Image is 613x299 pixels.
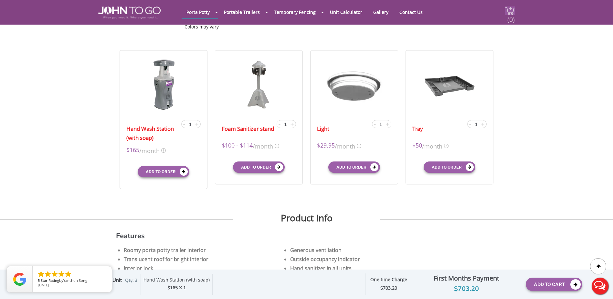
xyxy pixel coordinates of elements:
a: Gallery [368,6,393,18]
button: Add To Cart [526,278,582,291]
span: /month [335,141,355,150]
a: Light [317,124,329,133]
span: /month [139,146,160,155]
li:  [51,270,58,278]
img: Review Rating [13,273,26,286]
span: Qty: 3 [125,277,137,283]
span: + [386,120,389,128]
li:  [58,270,65,278]
li: Outside occupancy indicator [290,255,449,264]
button: Add to order [233,161,285,173]
a: Foam Sanitizer stand [222,124,274,133]
span: by [38,279,107,283]
button: Live Chat [587,273,613,299]
span: $100 - $114 [222,141,253,150]
a: Portable Trailers [219,6,265,18]
span: - [183,120,185,128]
a: Hand Wash Station (with soap) [126,124,180,142]
li: Hand sanitizer in all units [290,264,449,273]
img: icon [275,144,279,148]
a: Unit Calculator [325,6,367,18]
h3: Features [116,233,497,239]
div: Colors may vary [131,24,272,30]
li:  [64,270,72,278]
span: /month [422,141,442,150]
img: 17 [146,59,181,110]
span: - [279,120,280,128]
span: $29.95 [317,141,335,150]
img: 17 [317,59,391,110]
a: Porta Potty [182,6,215,18]
span: 703.20 [383,285,397,291]
li:  [37,270,45,278]
img: 17 [244,59,273,110]
li: Translucent roof for bright interior [124,255,283,264]
img: icon [161,148,166,153]
span: Star Rating [41,278,59,283]
li: Roomy porta potty trailer interior [124,246,283,255]
div: $703.20 [412,284,521,294]
span: 5 [38,278,40,283]
button: Add to order [138,166,189,177]
li: Generous ventilation [290,246,449,255]
li:  [44,270,52,278]
span: Yanchun Song [63,278,87,283]
span: $165 [126,146,139,155]
div: $165 X 1 [143,284,210,292]
span: + [481,120,484,128]
a: Contact Us [395,6,428,18]
span: [DATE] [38,282,49,287]
a: Temporary Fencing [269,6,321,18]
strong: $ [380,285,397,291]
span: /month [253,141,273,150]
img: icon [357,144,361,148]
img: 17 [424,59,475,110]
strong: One time Charge [370,276,407,282]
button: Add to order [328,161,380,173]
span: + [195,120,198,128]
img: JOHN to go [98,6,161,19]
div: First Months Payment [412,273,521,284]
span: $50 [412,141,422,150]
button: Add to order [424,161,475,173]
span: - [469,120,471,128]
span: + [291,120,294,128]
span: - [374,120,376,128]
div: Hand Wash Station (with soap) [143,277,210,285]
img: cart a [505,6,515,15]
img: icon [444,144,449,148]
a: Tray [412,124,423,133]
span: (0) [507,10,515,24]
li: Interior lock [124,264,283,273]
